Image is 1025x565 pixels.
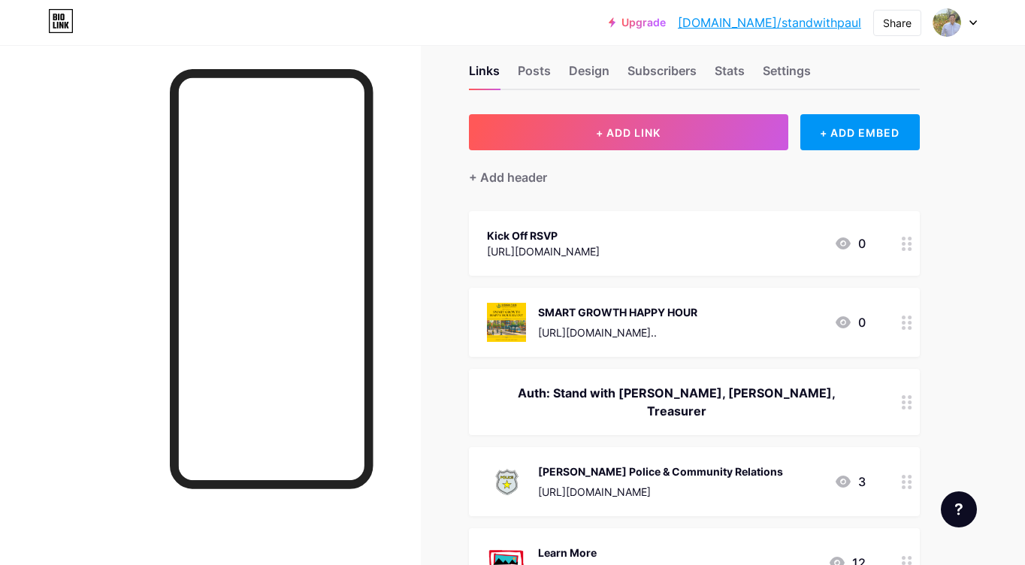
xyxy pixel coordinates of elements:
div: Links [469,62,500,89]
img: standwithpaul [933,8,961,37]
div: Auth: Stand with [PERSON_NAME], [PERSON_NAME], Treasurer [487,384,866,420]
div: Learn More [538,545,623,560]
span: + ADD LINK [596,126,661,139]
div: 3 [834,473,866,491]
div: Stats [715,62,745,89]
div: [URL][DOMAIN_NAME] [487,243,600,259]
div: 0 [834,313,866,331]
div: 0 [834,234,866,252]
a: [DOMAIN_NAME]/standwithpaul [678,14,861,32]
div: Settings [763,62,811,89]
div: Share [883,15,912,31]
img: SMART GROWTH HAPPY HOUR [487,303,526,342]
div: Kick Off RSVP [487,228,600,243]
div: [URL][DOMAIN_NAME] [538,484,783,500]
div: Design [569,62,609,89]
div: SMART GROWTH HAPPY HOUR [538,304,697,320]
div: Posts [518,62,551,89]
a: Upgrade [609,17,666,29]
div: Subscribers [627,62,697,89]
img: Wilkins Police & Community Relations [487,462,526,501]
div: + Add header [469,168,547,186]
div: + ADD EMBED [800,114,920,150]
div: [PERSON_NAME] Police & Community Relations [538,464,783,479]
button: + ADD LINK [469,114,788,150]
div: [URL][DOMAIN_NAME].. [538,325,697,340]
